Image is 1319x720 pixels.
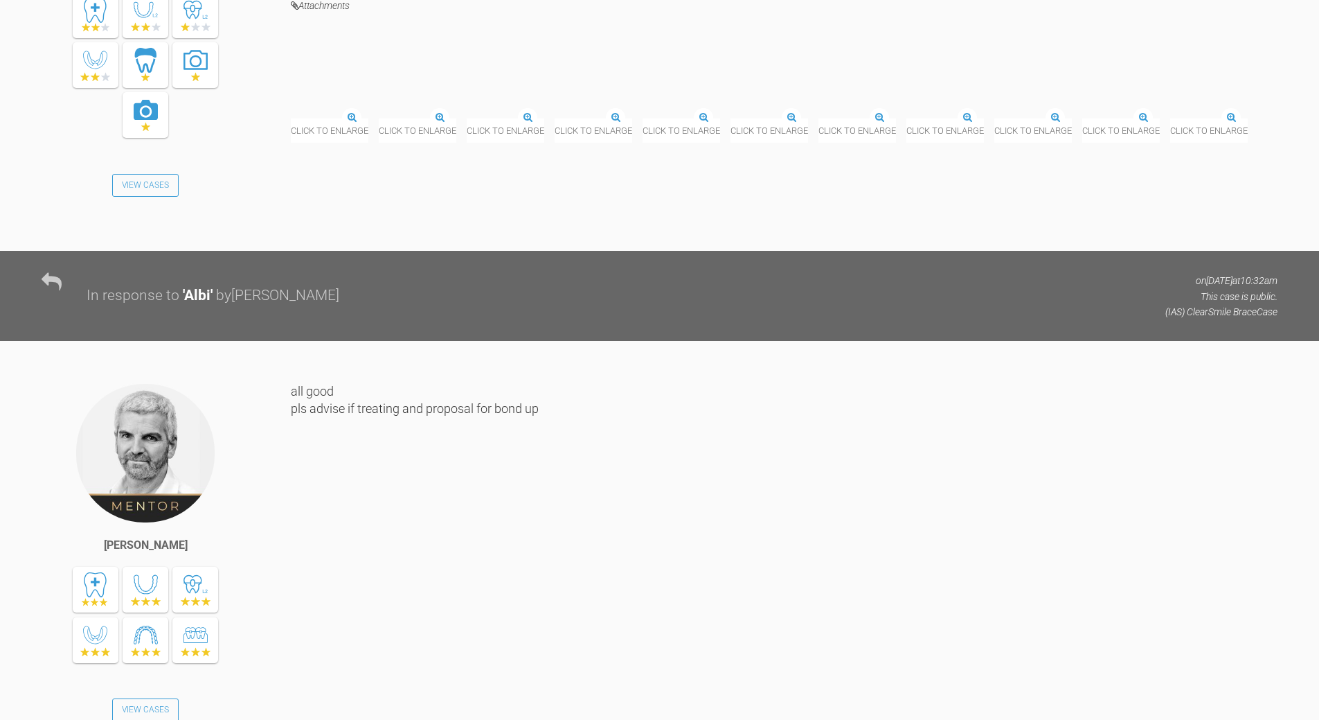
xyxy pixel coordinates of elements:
a: View Cases [112,174,179,197]
span: Click to enlarge [1082,118,1160,143]
span: Click to enlarge [994,118,1072,143]
div: [PERSON_NAME] [104,536,188,554]
span: Click to enlarge [555,118,632,143]
span: Click to enlarge [730,118,808,143]
p: on [DATE] at 10:32am [1165,273,1277,288]
span: Click to enlarge [291,118,368,143]
p: This case is public. [1165,289,1277,304]
img: Ross Hobson [75,383,216,524]
span: Click to enlarge [818,118,896,143]
span: Click to enlarge [1170,118,1248,143]
p: (IAS) ClearSmile Brace Case [1165,304,1277,319]
span: Click to enlarge [467,118,544,143]
span: Click to enlarge [906,118,984,143]
span: Click to enlarge [643,118,720,143]
div: ' Albi ' [183,284,213,308]
span: Click to enlarge [379,118,456,143]
div: by [PERSON_NAME] [216,284,339,308]
div: In response to [87,284,179,308]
